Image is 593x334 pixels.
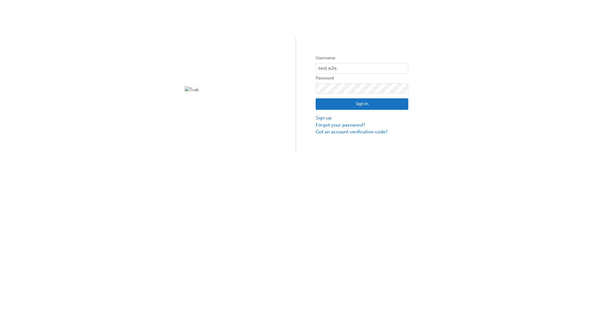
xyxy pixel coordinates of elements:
[316,54,408,62] label: Username
[316,122,408,129] a: Forgot your password?
[316,128,408,135] a: Got an account verification code?
[316,75,408,82] label: Password
[185,86,277,93] img: Trak
[316,98,408,110] button: Sign In
[316,114,408,122] a: Sign up
[316,63,408,74] input: Username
